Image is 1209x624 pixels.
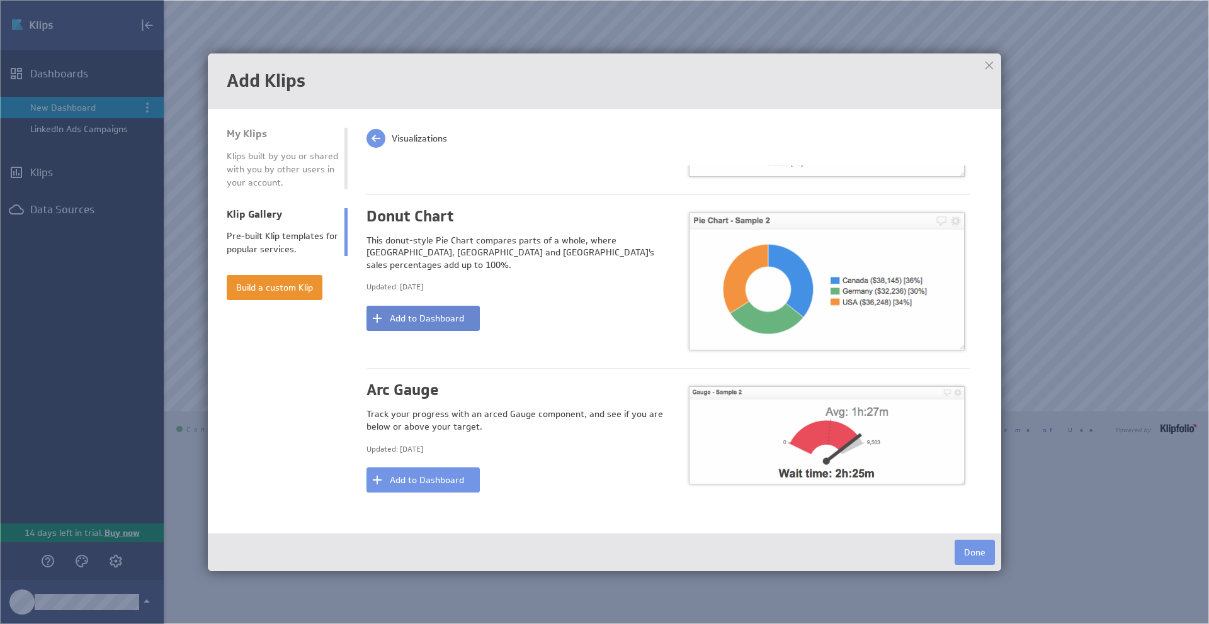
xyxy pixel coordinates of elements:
[392,133,447,144] span: Visualizations
[227,208,338,221] div: Klip Gallery
[227,275,322,300] button: Build a custom Klip
[366,208,668,225] h1: Donut Chart
[227,72,982,90] h1: Add Klips
[366,443,668,455] div: Updated: [DATE]
[689,213,965,351] img: image347543446142818798.png
[366,306,480,331] button: Add to Dashboard
[366,381,668,399] h1: Arc Gauge
[689,386,965,484] img: image6922322052982059946.png
[366,408,668,433] div: Track your progress with an arced Gauge component, and see if you are below or above your target.
[366,467,480,493] button: Add to Dashboard
[227,150,338,189] div: Klips built by you or shared with you by other users in your account.
[227,230,338,256] div: Pre-built Klip templates for popular services.
[227,128,338,140] div: My Klips
[955,540,995,565] button: Done
[366,235,668,272] div: This donut-style Pie Chart compares parts of a whole, where [GEOGRAPHIC_DATA], [GEOGRAPHIC_DATA] ...
[366,281,668,293] div: Updated: [DATE]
